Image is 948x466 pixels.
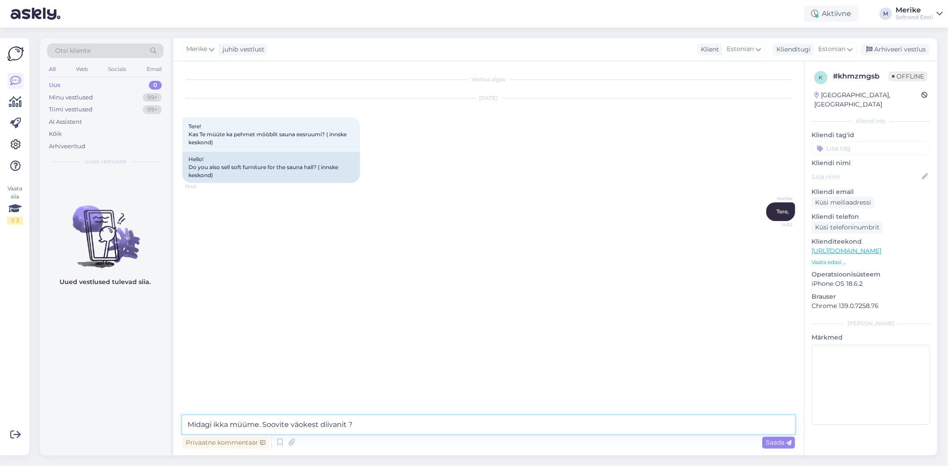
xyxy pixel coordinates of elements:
[896,14,933,21] div: Softrend Eesti
[7,185,23,225] div: Vaata siia
[49,130,62,138] div: Kõik
[40,190,171,269] img: No chats
[812,117,930,125] div: Kliendi info
[85,158,126,166] span: Uued vestlused
[219,45,264,54] div: juhib vestlust
[812,292,930,301] p: Brauser
[812,212,930,221] p: Kliendi telefon
[182,415,795,434] textarea: Midagi ikka müüme. Soovite väokest diivanit ?
[7,217,23,225] div: 1 / 3
[759,195,792,202] span: Merike
[896,7,933,14] div: Merike
[49,142,85,151] div: Arhiveeritud
[55,46,91,55] span: Otsi kliente
[812,142,930,155] input: Lisa tag
[861,43,929,55] div: Arhiveeri vestlus
[766,438,792,446] span: Saada
[812,258,930,266] p: Vaata edasi ...
[812,247,881,255] a: [URL][DOMAIN_NAME]
[812,187,930,197] p: Kliendi email
[188,123,348,146] span: Tere! Kas Te müüte ka pehmet mööblit sauna eesruumi? ( innske keskond)
[812,130,930,140] p: Kliendi tag'id
[727,44,754,54] span: Estonian
[60,277,151,287] p: Uued vestlused tulevad siia.
[814,91,921,109] div: [GEOGRAPHIC_DATA], [GEOGRAPHIC_DATA]
[49,81,60,90] div: Uus
[819,74,823,81] span: k
[812,279,930,288] p: iPhone OS 18.6.2
[833,71,888,82] div: # khmzmgsb
[776,208,789,215] span: Tere,
[880,8,892,20] div: M
[812,158,930,168] p: Kliendi nimi
[896,7,943,21] a: MerikeSoftrend Eesti
[74,63,90,75] div: Web
[812,221,883,233] div: Küsi telefoninumbrit
[143,105,162,114] div: 99+
[812,270,930,279] p: Operatsioonisüsteem
[145,63,164,75] div: Email
[182,152,360,183] div: Hello! Do you also sell soft furniture for the sauna hall? ( innske keskond)
[49,105,92,114] div: Tiimi vestlused
[185,183,218,190] span: 13:40
[812,172,920,182] input: Lisa nimi
[182,75,795,83] div: Vestlus algas
[49,118,82,126] div: AI Assistent
[812,301,930,311] p: Chrome 139.0.7258.76
[818,44,845,54] span: Estonian
[888,71,928,81] span: Offline
[47,63,57,75] div: All
[759,221,792,228] span: 14:52
[182,437,269,449] div: Privaatne kommentaar
[773,45,811,54] div: Klienditugi
[149,81,162,90] div: 0
[804,6,858,22] div: Aktiivne
[186,44,207,54] span: Merike
[812,197,875,209] div: Küsi meiliaadressi
[697,45,719,54] div: Klient
[143,93,162,102] div: 99+
[812,237,930,246] p: Klienditeekond
[182,94,795,102] div: [DATE]
[7,45,24,62] img: Askly Logo
[812,333,930,342] p: Märkmed
[106,63,128,75] div: Socials
[49,93,93,102] div: Minu vestlused
[812,320,930,328] div: [PERSON_NAME]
